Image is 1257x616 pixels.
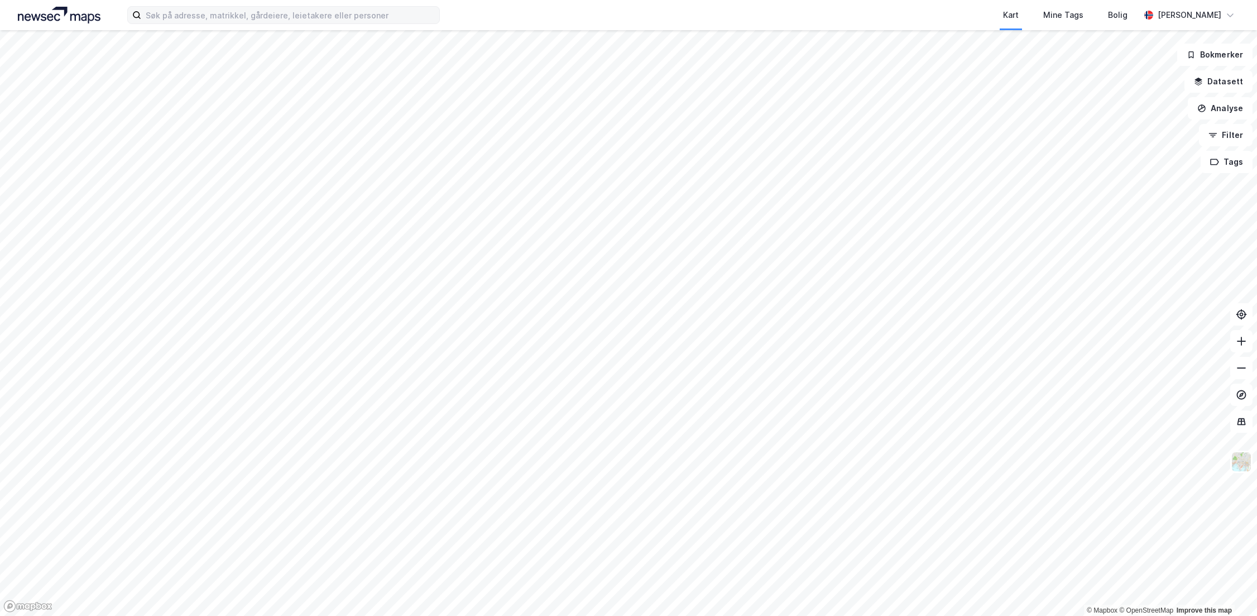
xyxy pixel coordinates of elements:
iframe: Chat Widget [1201,562,1257,616]
div: Bolig [1108,8,1128,22]
div: [PERSON_NAME] [1158,8,1221,22]
div: Kart [1003,8,1019,22]
img: logo.a4113a55bc3d86da70a041830d287a7e.svg [18,7,100,23]
input: Søk på adresse, matrikkel, gårdeiere, leietakere eller personer [141,7,439,23]
div: Mine Tags [1043,8,1083,22]
div: Kontrollprogram for chat [1201,562,1257,616]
